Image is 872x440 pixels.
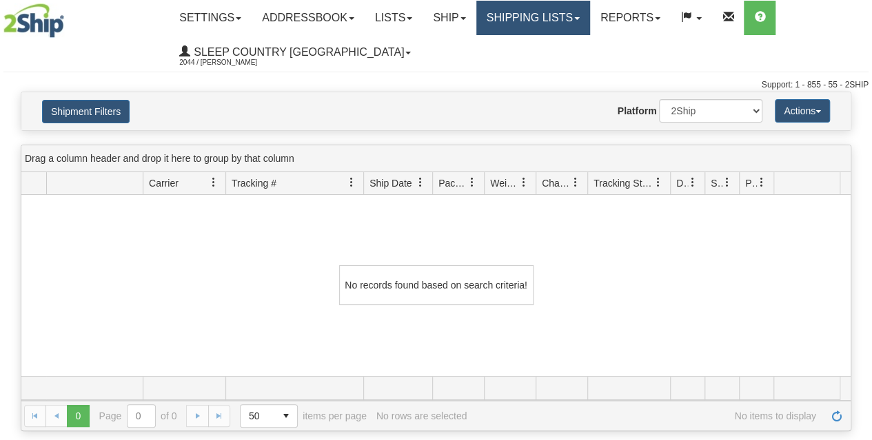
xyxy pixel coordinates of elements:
[460,171,484,194] a: Packages filter column settings
[240,404,367,428] span: items per page
[67,405,89,427] span: Page 0
[490,176,519,190] span: Weight
[179,56,283,70] span: 2044 / [PERSON_NAME]
[252,1,365,35] a: Addressbook
[590,1,671,35] a: Reports
[190,46,404,58] span: Sleep Country [GEOGRAPHIC_DATA]
[339,265,534,305] div: No records found based on search criteria!
[716,171,739,194] a: Shipment Issues filter column settings
[476,1,590,35] a: Shipping lists
[202,171,225,194] a: Carrier filter column settings
[3,79,869,91] div: Support: 1 - 855 - 55 - 2SHIP
[232,176,276,190] span: Tracking #
[711,176,722,190] span: Shipment Issues
[564,171,587,194] a: Charge filter column settings
[438,176,467,190] span: Packages
[149,176,179,190] span: Carrier
[376,410,467,421] div: No rows are selected
[3,3,64,38] img: logo2044.jpg
[21,145,851,172] div: grid grouping header
[647,171,670,194] a: Tracking Status filter column settings
[750,171,773,194] a: Pickup Status filter column settings
[275,405,297,427] span: select
[618,104,657,118] label: Platform
[676,176,688,190] span: Delivery Status
[365,1,423,35] a: Lists
[542,176,571,190] span: Charge
[99,404,177,428] span: Page of 0
[409,171,432,194] a: Ship Date filter column settings
[369,176,412,190] span: Ship Date
[169,1,252,35] a: Settings
[745,176,757,190] span: Pickup Status
[681,171,704,194] a: Delivery Status filter column settings
[340,171,363,194] a: Tracking # filter column settings
[826,405,848,427] a: Refresh
[249,409,267,423] span: 50
[476,410,816,421] span: No items to display
[775,99,830,123] button: Actions
[42,100,130,123] button: Shipment Filters
[423,1,476,35] a: Ship
[594,176,653,190] span: Tracking Status
[169,35,421,70] a: Sleep Country [GEOGRAPHIC_DATA] 2044 / [PERSON_NAME]
[512,171,536,194] a: Weight filter column settings
[240,404,298,428] span: Page sizes drop down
